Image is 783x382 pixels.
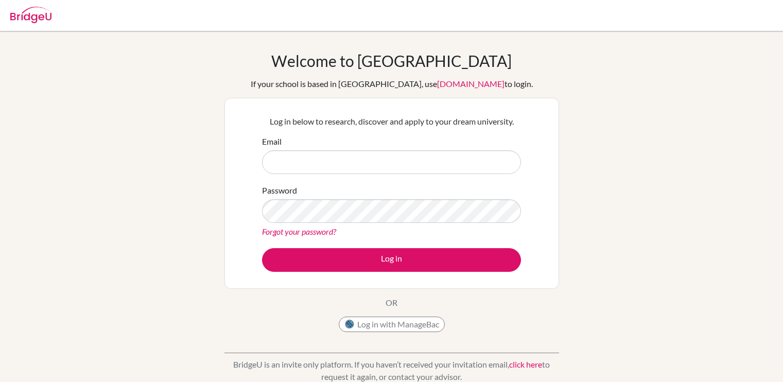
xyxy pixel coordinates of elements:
img: Bridge-U [10,7,51,23]
h1: Welcome to [GEOGRAPHIC_DATA] [271,51,512,70]
a: Forgot your password? [262,227,336,236]
a: click here [509,359,542,369]
button: Log in with ManageBac [339,317,445,332]
p: OR [386,297,397,309]
button: Log in [262,248,521,272]
label: Password [262,184,297,197]
label: Email [262,135,282,148]
p: Log in below to research, discover and apply to your dream university. [262,115,521,128]
a: [DOMAIN_NAME] [437,79,504,89]
div: If your school is based in [GEOGRAPHIC_DATA], use to login. [251,78,533,90]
